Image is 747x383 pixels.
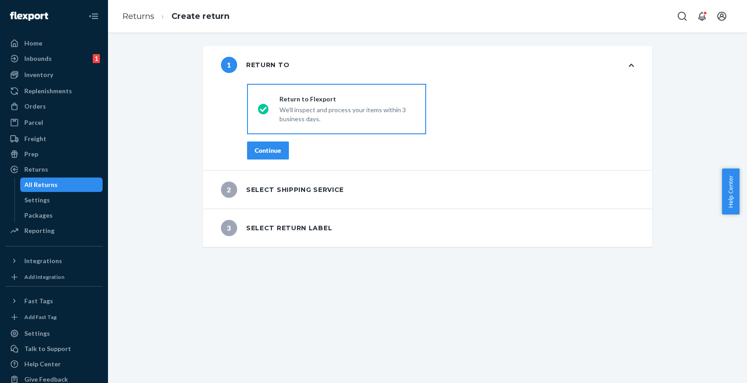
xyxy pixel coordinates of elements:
[24,134,46,143] div: Freight
[25,180,58,189] div: All Returns
[24,70,53,79] div: Inventory
[24,296,53,305] div: Fast Tags
[24,313,57,321] div: Add Fast Tag
[20,178,103,192] a: All Returns
[221,182,237,198] span: 2
[24,118,43,127] div: Parcel
[24,54,52,63] div: Inbounds
[5,147,103,161] a: Prep
[5,357,103,371] a: Help Center
[25,211,53,220] div: Packages
[255,146,281,155] div: Continue
[5,99,103,114] a: Orders
[5,272,103,283] a: Add Integration
[24,329,50,338] div: Settings
[24,344,71,353] div: Talk to Support
[5,115,103,130] a: Parcel
[221,57,237,73] span: 1
[5,84,103,98] a: Replenishments
[24,273,64,281] div: Add Integration
[5,326,103,341] a: Settings
[24,39,42,48] div: Home
[24,256,62,265] div: Integrations
[122,11,154,21] a: Returns
[5,132,103,146] a: Freight
[24,150,38,159] div: Prep
[171,11,229,21] a: Create return
[24,360,61,369] div: Help Center
[5,36,103,50] a: Home
[713,7,731,25] button: Open account menu
[5,312,103,323] a: Add Fast Tag
[221,220,237,236] span: 3
[693,7,711,25] button: Open notifications
[10,12,48,21] img: Flexport logo
[5,342,103,356] a: Talk to Support
[5,162,103,177] a: Returns
[5,254,103,268] button: Integrations
[20,208,103,223] a: Packages
[5,68,103,82] a: Inventory
[93,54,100,63] div: 1
[24,87,72,96] div: Replenishments
[221,182,344,198] div: Select shipping service
[85,7,103,25] button: Close Navigation
[221,220,332,236] div: Select return label
[279,104,415,123] div: We'll inspect and process your items within 3 business days.
[24,165,48,174] div: Returns
[115,3,237,30] ol: breadcrumbs
[279,95,415,104] div: Return to Flexport
[5,51,103,66] a: Inbounds1
[5,223,103,238] a: Reporting
[24,102,46,111] div: Orders
[673,7,691,25] button: Open Search Box
[24,226,54,235] div: Reporting
[25,196,50,205] div: Settings
[5,294,103,308] button: Fast Tags
[722,169,739,214] button: Help Center
[247,141,289,160] button: Continue
[20,193,103,207] a: Settings
[221,57,289,73] div: Return to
